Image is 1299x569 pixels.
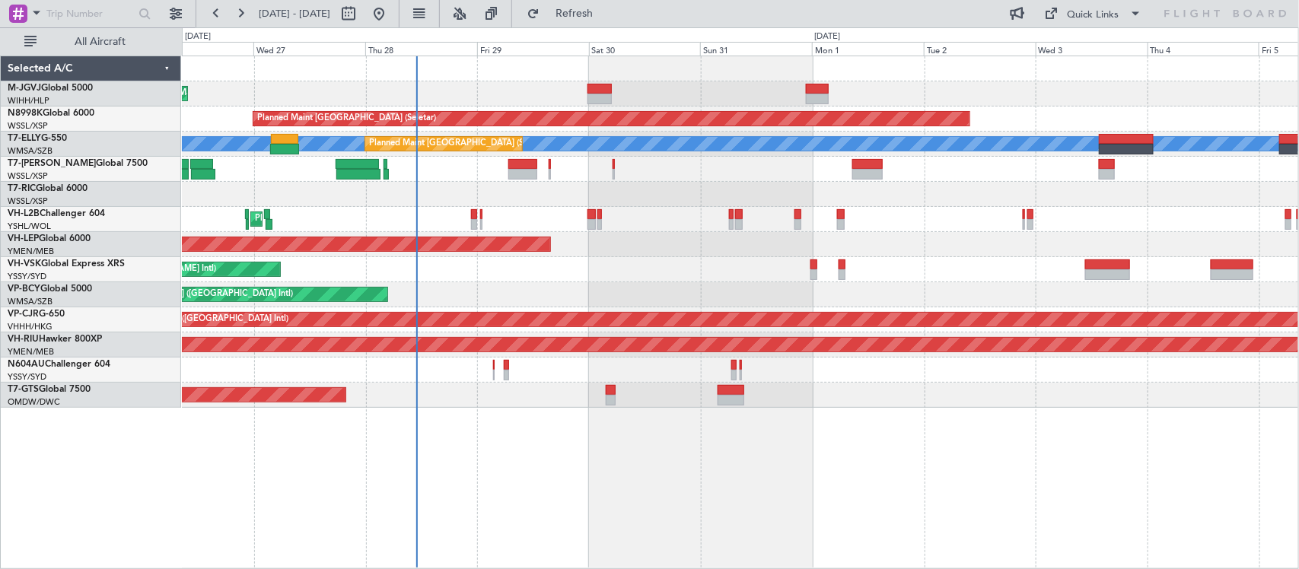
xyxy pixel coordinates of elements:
div: Fri 29 [477,42,589,56]
div: Sun 31 [700,42,812,56]
a: T7-ELLYG-550 [8,134,67,143]
a: YMEN/MEB [8,246,54,257]
input: Trip Number [46,2,134,25]
span: VH-L2B [8,209,40,218]
a: WMSA/SZB [8,296,53,307]
span: VP-CJR [8,310,39,319]
a: T7-[PERSON_NAME]Global 7500 [8,159,148,168]
div: [DATE] [814,30,840,43]
button: Refresh [520,2,611,26]
a: VH-L2BChallenger 604 [8,209,105,218]
a: WMSA/SZB [8,145,53,157]
div: Quick Links [1068,8,1119,23]
div: Mon 1 [812,42,924,56]
span: All Aircraft [40,37,161,47]
a: T7-RICGlobal 6000 [8,184,88,193]
a: VHHH/HKG [8,321,53,332]
span: N8998K [8,109,43,118]
span: VH-VSK [8,259,41,269]
div: Thu 28 [365,42,477,56]
a: N604AUChallenger 604 [8,360,110,369]
div: Sat 30 [589,42,701,56]
a: OMDW/DWC [8,396,60,408]
a: T7-GTSGlobal 7500 [8,385,91,394]
div: Planned Maint [GEOGRAPHIC_DATA] (Sultan [PERSON_NAME] [PERSON_NAME] - Subang) [369,132,724,155]
div: Tue 26 [142,42,253,56]
span: VH-RIU [8,335,39,344]
span: Refresh [543,8,607,19]
a: WIHH/HLP [8,95,49,106]
div: Planned Maint Sydney ([PERSON_NAME] Intl) [255,208,431,230]
a: VP-CJRG-650 [8,310,65,319]
span: T7-RIC [8,184,36,193]
a: WSSL/XSP [8,195,48,207]
div: Tue 2 [924,42,1036,56]
a: VH-RIUHawker 800XP [8,335,102,344]
a: WSSL/XSP [8,170,48,182]
div: Wed 3 [1036,42,1148,56]
span: M-JGVJ [8,84,41,93]
div: Thu 4 [1148,42,1259,56]
span: [DATE] - [DATE] [259,7,330,21]
a: M-JGVJGlobal 5000 [8,84,93,93]
button: Quick Links [1037,2,1150,26]
div: Wed 27 [253,42,365,56]
a: WSSL/XSP [8,120,48,132]
a: VH-VSKGlobal Express XRS [8,259,125,269]
span: T7-[PERSON_NAME] [8,159,96,168]
a: YMEN/MEB [8,346,54,358]
a: YSSY/SYD [8,371,46,383]
button: All Aircraft [17,30,165,54]
span: T7-ELLY [8,134,41,143]
a: VP-BCYGlobal 5000 [8,284,92,294]
a: N8998KGlobal 6000 [8,109,94,118]
span: T7-GTS [8,385,39,394]
a: YSSY/SYD [8,271,46,282]
a: YSHL/WOL [8,221,51,232]
div: [DATE] [185,30,211,43]
div: Planned Maint [GEOGRAPHIC_DATA] (Seletar) [257,107,436,130]
span: VH-LEP [8,234,39,243]
span: VP-BCY [8,284,40,294]
a: VH-LEPGlobal 6000 [8,234,91,243]
span: N604AU [8,360,45,369]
